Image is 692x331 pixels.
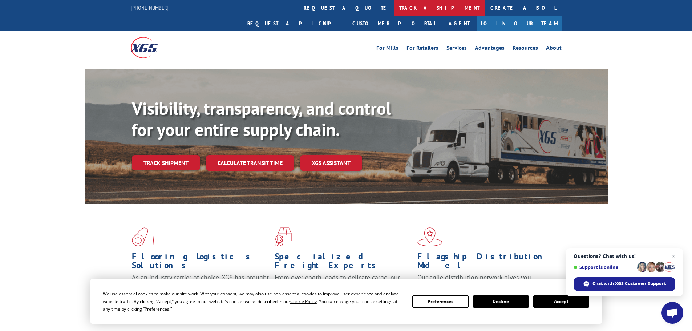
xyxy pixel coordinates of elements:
a: Services [446,45,467,53]
span: Preferences [145,306,169,312]
h1: Specialized Freight Experts [275,252,412,273]
div: We use essential cookies to make our site work. With your consent, we may also use non-essential ... [103,290,404,313]
div: Cookie Consent Prompt [90,279,602,324]
a: Request a pickup [242,16,347,31]
span: Close chat [669,252,678,261]
span: As an industry carrier of choice, XGS has brought innovation and dedication to flooring logistics... [132,273,269,299]
span: Support is online [574,265,635,270]
a: Customer Portal [347,16,441,31]
a: XGS ASSISTANT [300,155,362,171]
button: Preferences [412,295,468,308]
a: For Mills [376,45,398,53]
img: xgs-icon-total-supply-chain-intelligence-red [132,227,154,246]
span: Our agile distribution network gives you nationwide inventory management on demand. [417,273,551,290]
span: Chat with XGS Customer Support [592,280,666,287]
button: Decline [473,295,529,308]
a: For Retailers [406,45,438,53]
p: From overlength loads to delicate cargo, our experienced staff knows the best way to move your fr... [275,273,412,306]
a: Join Our Team [477,16,562,31]
h1: Flagship Distribution Model [417,252,555,273]
a: About [546,45,562,53]
span: Cookie Policy [290,298,317,304]
a: [PHONE_NUMBER] [131,4,169,11]
a: Agent [441,16,477,31]
img: xgs-icon-focused-on-flooring-red [275,227,292,246]
b: Visibility, transparency, and control for your entire supply chain. [132,97,391,141]
img: xgs-icon-flagship-distribution-model-red [417,227,442,246]
a: Calculate transit time [206,155,294,171]
h1: Flooring Logistics Solutions [132,252,269,273]
button: Accept [533,295,589,308]
a: Track shipment [132,155,200,170]
div: Chat with XGS Customer Support [574,277,675,291]
a: Resources [513,45,538,53]
div: Open chat [661,302,683,324]
span: Questions? Chat with us! [574,253,675,259]
a: Advantages [475,45,505,53]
